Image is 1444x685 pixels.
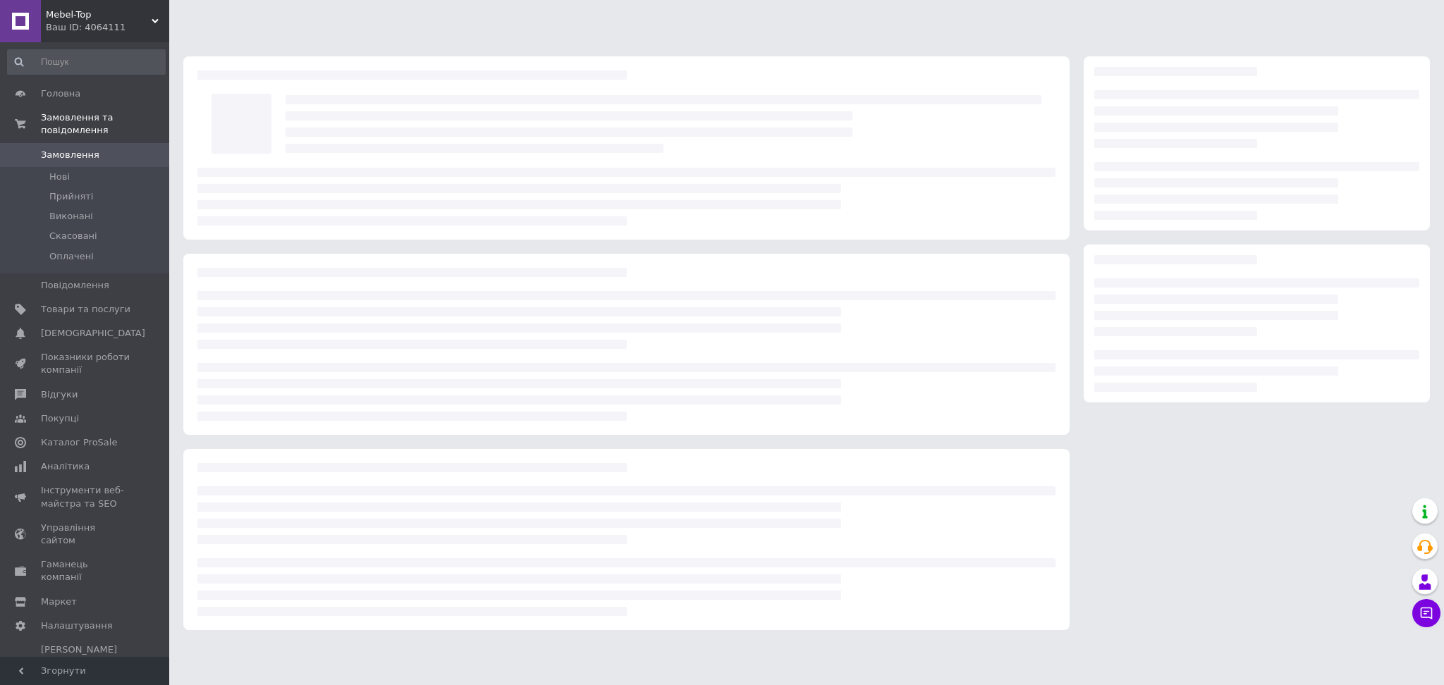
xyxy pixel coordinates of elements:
span: Прийняті [49,190,93,203]
span: Маркет [41,595,77,608]
span: Замовлення та повідомлення [41,111,169,137]
span: Каталог ProSale [41,436,117,449]
span: Покупці [41,412,79,425]
span: Оплачені [49,250,94,263]
span: Скасовані [49,230,97,242]
input: Пошук [7,49,166,75]
span: Головна [41,87,80,100]
span: Виконані [49,210,93,223]
span: Нові [49,171,70,183]
span: [DEMOGRAPHIC_DATA] [41,327,145,340]
span: Mebel-Top [46,8,152,21]
span: Аналітика [41,460,90,473]
span: Товари та послуги [41,303,130,316]
span: Замовлення [41,149,99,161]
span: Управління сайтом [41,522,130,547]
span: Показники роботи компанії [41,351,130,376]
div: Ваш ID: 4064111 [46,21,169,34]
span: Відгуки [41,388,78,401]
span: Гаманець компанії [41,558,130,584]
span: [PERSON_NAME] та рахунки [41,643,130,682]
span: Повідомлення [41,279,109,292]
button: Чат з покупцем [1412,599,1440,627]
span: Інструменти веб-майстра та SEO [41,484,130,510]
span: Налаштування [41,619,113,632]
